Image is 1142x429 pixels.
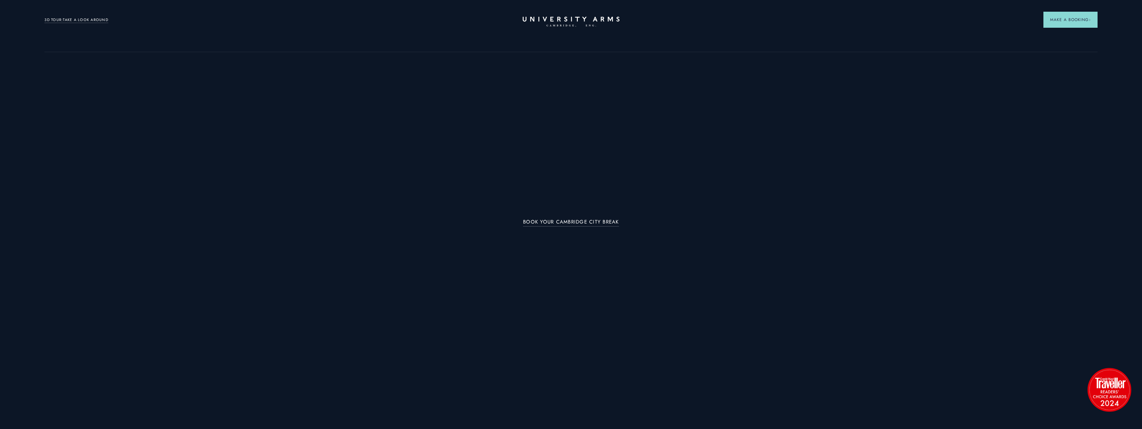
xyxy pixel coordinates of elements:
button: Make a BookingArrow icon [1043,12,1098,28]
img: Arrow icon [1089,19,1091,21]
a: BOOK YOUR CAMBRIDGE CITY BREAK [523,219,619,227]
img: image-2524eff8f0c5d55edbf694693304c4387916dea5-1501x1501-png [1084,365,1134,415]
span: Make a Booking [1050,17,1091,23]
a: Home [523,17,620,27]
a: 3D TOUR:TAKE A LOOK AROUND [44,17,108,23]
